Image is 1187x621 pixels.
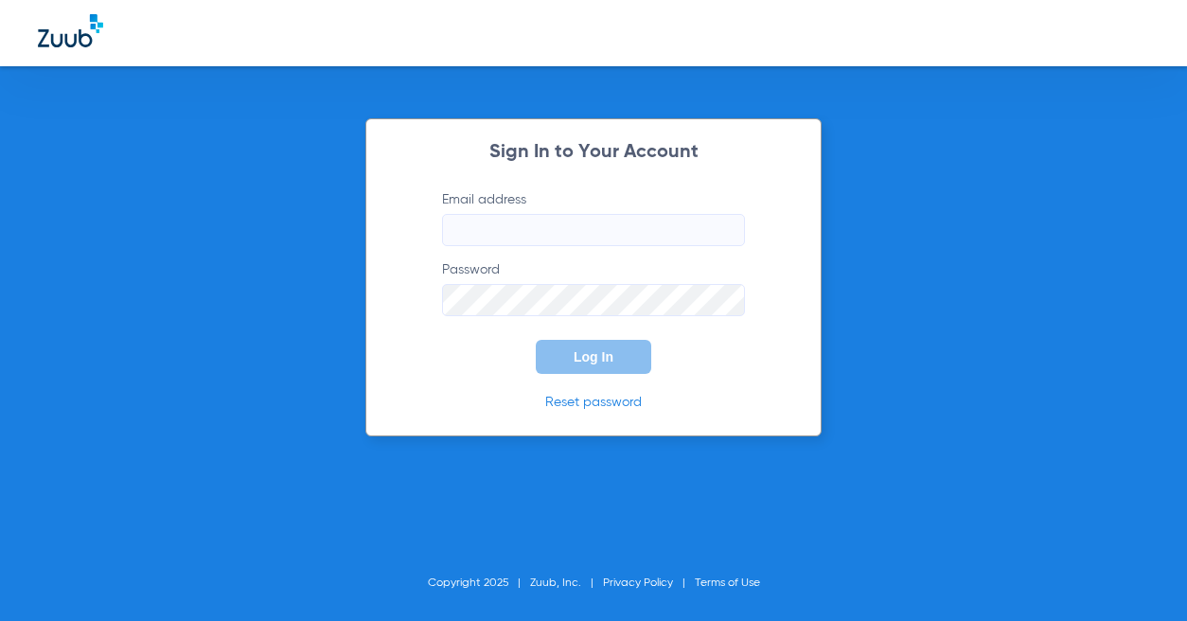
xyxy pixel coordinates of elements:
h2: Sign In to Your Account [414,143,773,162]
a: Reset password [545,396,642,409]
li: Zuub, Inc. [530,574,603,593]
input: Password [442,284,745,316]
label: Email address [442,190,745,246]
button: Log In [536,340,651,374]
img: Zuub Logo [38,14,103,47]
a: Terms of Use [695,577,760,589]
iframe: Chat Widget [1092,530,1187,621]
label: Password [442,260,745,316]
a: Privacy Policy [603,577,673,589]
input: Email address [442,214,745,246]
li: Copyright 2025 [428,574,530,593]
span: Log In [574,349,613,364]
